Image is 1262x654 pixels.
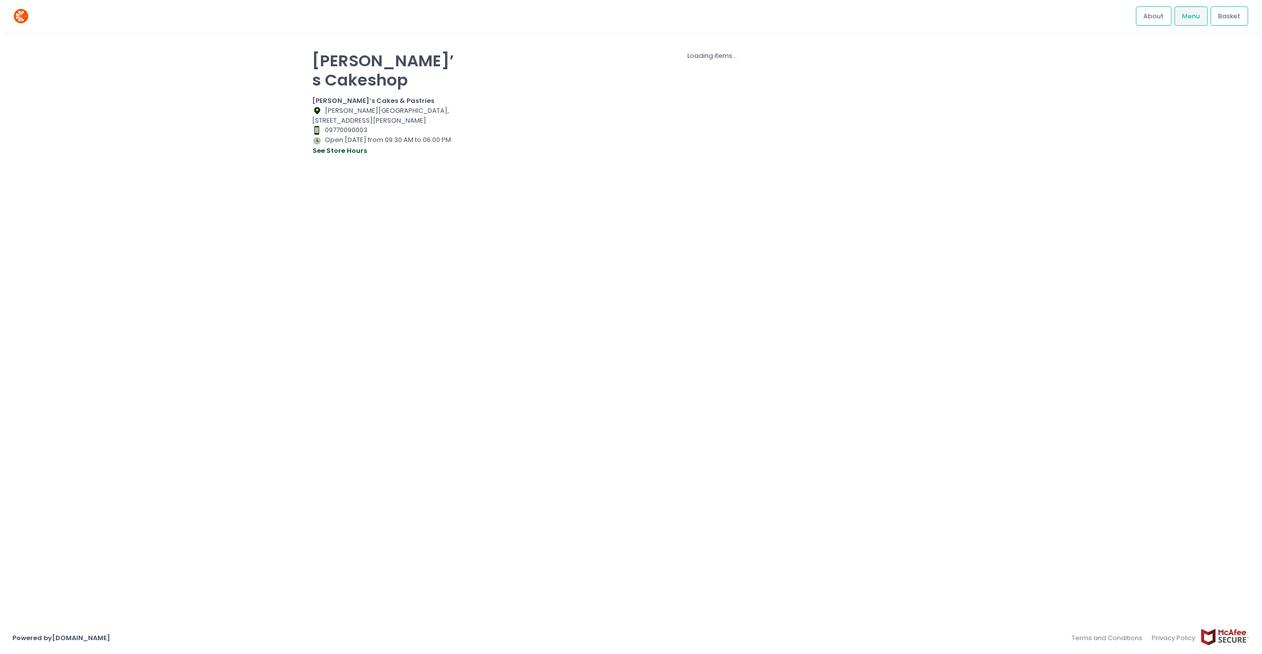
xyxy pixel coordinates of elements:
p: [PERSON_NAME]’s Cakeshop [312,51,462,90]
span: About [1143,11,1164,21]
div: Loading items... [475,51,950,61]
div: 09770090003 [312,125,462,135]
img: logo [12,7,30,25]
img: mcafee-secure [1200,628,1250,646]
button: see store hours [312,145,367,156]
a: Privacy Policy [1147,628,1201,648]
span: Basket [1218,11,1240,21]
a: Menu [1174,6,1208,25]
a: Terms and Conditions [1072,628,1147,648]
a: Powered by[DOMAIN_NAME] [12,633,110,643]
div: Open [DATE] from 09:30 AM to 06:00 PM [312,135,462,156]
div: [PERSON_NAME][GEOGRAPHIC_DATA], [STREET_ADDRESS][PERSON_NAME] [312,106,462,126]
span: Menu [1182,11,1200,21]
b: [PERSON_NAME]’s Cakes & Pastries [312,96,434,105]
a: About [1136,6,1172,25]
